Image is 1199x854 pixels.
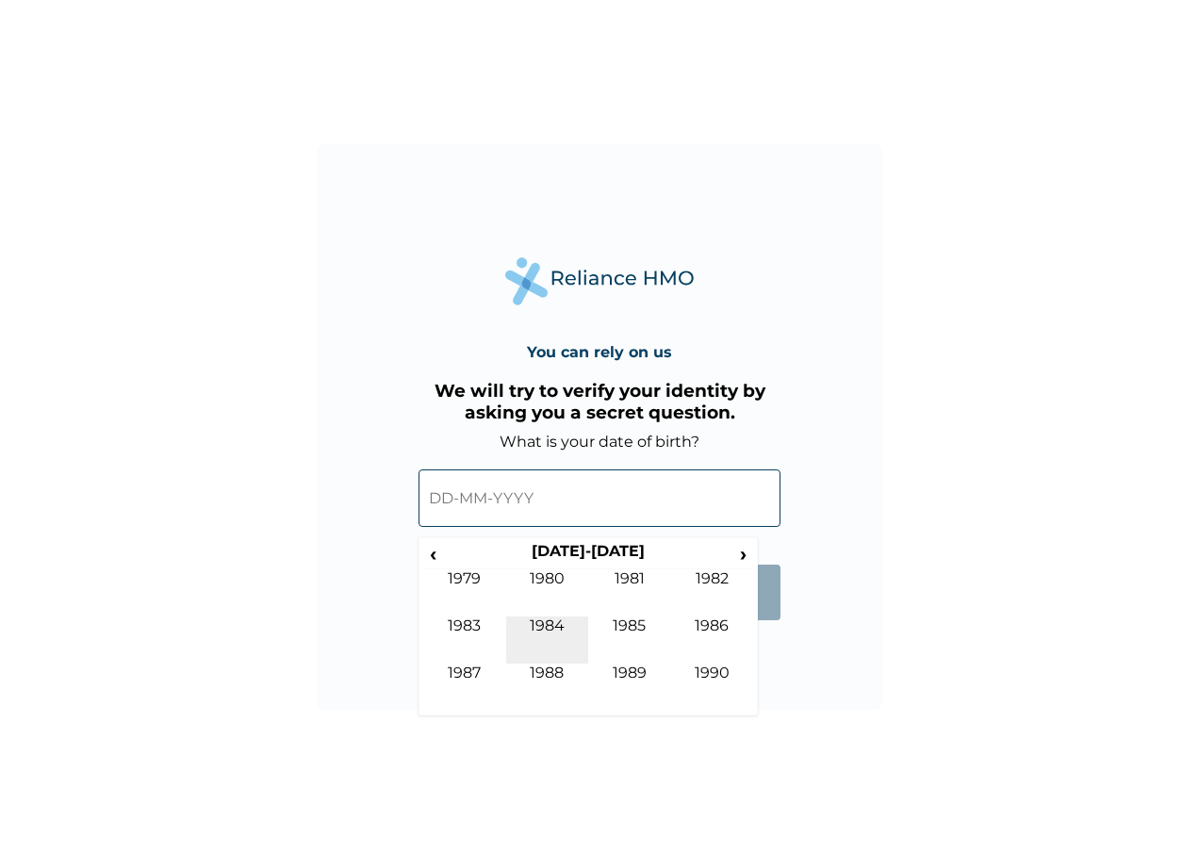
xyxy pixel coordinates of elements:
span: › [733,542,754,566]
th: [DATE]-[DATE] [443,542,732,568]
h3: We will try to verify your identity by asking you a secret question. [419,380,780,423]
td: 1980 [506,569,589,616]
td: 1982 [671,569,754,616]
h4: You can rely on us [527,343,672,361]
td: 1983 [423,616,506,664]
td: 1988 [506,664,589,711]
input: DD-MM-YYYY [419,469,780,527]
td: 1990 [671,664,754,711]
td: 1984 [506,616,589,664]
label: What is your date of birth? [500,433,699,451]
td: 1986 [671,616,754,664]
td: 1981 [588,569,671,616]
span: ‹ [423,542,443,566]
td: 1989 [588,664,671,711]
img: Reliance Health's Logo [505,257,694,305]
td: 1987 [423,664,506,711]
td: 1979 [423,569,506,616]
td: 1985 [588,616,671,664]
